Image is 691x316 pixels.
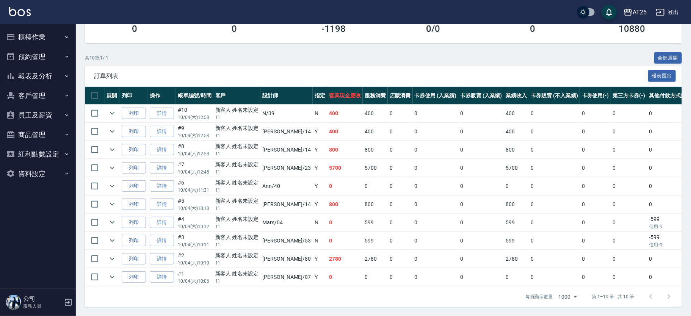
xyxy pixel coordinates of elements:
[176,196,213,213] td: #5
[215,142,259,150] div: 新客人 姓名未設定
[633,8,647,17] div: AT25
[458,159,504,177] td: 0
[647,141,689,159] td: 0
[327,250,363,268] td: 2780
[122,144,146,156] button: 列印
[388,214,413,232] td: 0
[620,5,650,20] button: AT25
[580,196,611,213] td: 0
[580,123,611,141] td: 0
[3,164,73,184] button: 資料設定
[327,196,363,213] td: 800
[458,141,504,159] td: 0
[388,87,413,105] th: 店販消費
[363,87,388,105] th: 服務消費
[260,214,313,232] td: Mars /04
[150,180,174,192] a: 詳情
[215,150,259,157] p: 11
[647,87,689,105] th: 其他付款方式(-)
[107,253,118,264] button: expand row
[458,250,504,268] td: 0
[611,250,647,268] td: 0
[327,159,363,177] td: 5700
[215,223,259,230] p: 11
[363,196,388,213] td: 800
[580,214,611,232] td: 0
[653,5,682,19] button: 登出
[107,108,118,119] button: expand row
[122,108,146,119] button: 列印
[458,268,504,286] td: 0
[529,159,580,177] td: 0
[530,23,535,34] h3: 0
[458,123,504,141] td: 0
[611,232,647,250] td: 0
[529,177,580,195] td: 0
[611,196,647,213] td: 0
[327,87,363,105] th: 營業現金應收
[647,123,689,141] td: 0
[363,250,388,268] td: 2780
[176,123,213,141] td: #9
[260,87,313,105] th: 設計師
[313,105,327,122] td: N
[504,87,529,105] th: 業績收入
[413,123,459,141] td: 0
[260,196,313,213] td: [PERSON_NAME] /14
[3,144,73,164] button: 紅利點數設定
[176,232,213,250] td: #3
[107,217,118,228] button: expand row
[413,196,459,213] td: 0
[313,250,327,268] td: Y
[327,123,363,141] td: 400
[260,141,313,159] td: [PERSON_NAME] /14
[363,159,388,177] td: 5700
[178,205,212,212] p: 10/04 (六) 10:13
[215,106,259,114] div: 新客人 姓名未設定
[363,214,388,232] td: 599
[363,177,388,195] td: 0
[611,87,647,105] th: 第三方卡券(-)
[215,132,259,139] p: 11
[178,187,212,194] p: 10/04 (六) 11:31
[122,271,146,283] button: 列印
[260,159,313,177] td: [PERSON_NAME] /23
[120,87,148,105] th: 列印
[150,108,174,119] a: 詳情
[529,105,580,122] td: 0
[150,271,174,283] a: 詳情
[611,177,647,195] td: 0
[215,124,259,132] div: 新客人 姓名未設定
[176,141,213,159] td: #8
[122,217,146,228] button: 列印
[107,180,118,192] button: expand row
[504,214,529,232] td: 599
[580,159,611,177] td: 0
[3,105,73,125] button: 員工及薪資
[388,196,413,213] td: 0
[580,105,611,122] td: 0
[413,105,459,122] td: 0
[611,141,647,159] td: 0
[529,87,580,105] th: 卡券販賣 (不入業績)
[313,123,327,141] td: Y
[178,223,212,230] p: 10/04 (六) 10:12
[107,235,118,246] button: expand row
[413,214,459,232] td: 0
[215,197,259,205] div: 新客人 姓名未設定
[458,214,504,232] td: 0
[388,159,413,177] td: 0
[413,87,459,105] th: 卡券使用 (入業績)
[6,295,21,310] img: Person
[150,253,174,265] a: 詳情
[176,87,213,105] th: 帳單編號/時間
[94,72,648,80] span: 訂單列表
[602,5,617,20] button: save
[580,141,611,159] td: 0
[529,268,580,286] td: 0
[529,123,580,141] td: 0
[648,70,676,82] button: 報表匯出
[529,141,580,159] td: 0
[215,215,259,223] div: 新客人 姓名未設定
[388,123,413,141] td: 0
